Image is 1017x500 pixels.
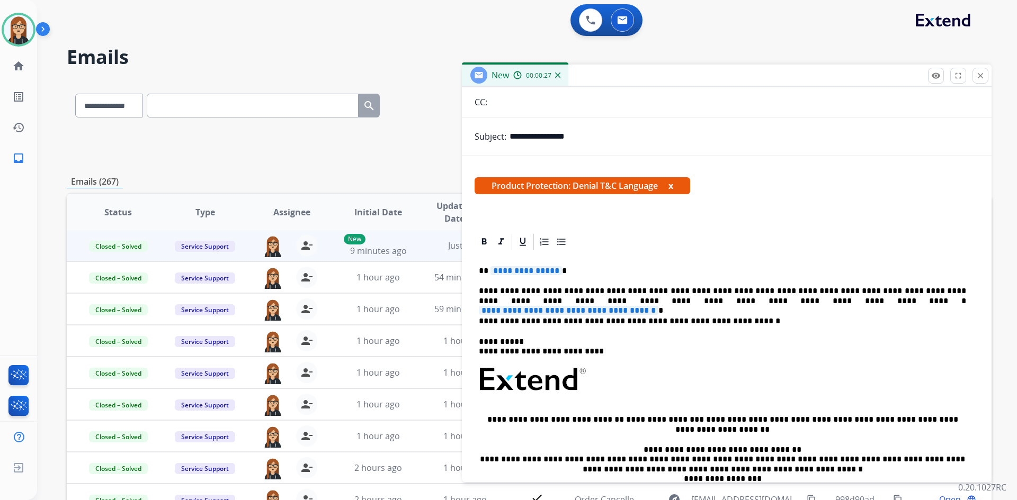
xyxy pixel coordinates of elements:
img: agent-avatar [262,425,283,448]
p: Emails (267) [67,175,123,188]
mat-icon: person_remove [300,239,313,252]
span: 1 hour ago [443,462,487,474]
mat-icon: person_remove [300,366,313,379]
mat-icon: inbox [12,152,25,165]
img: agent-avatar [262,330,283,352]
span: New [492,69,509,81]
img: agent-avatar [262,362,283,384]
div: Ordered List [537,234,552,250]
mat-icon: list_alt [12,90,25,103]
span: Closed – Solved [89,368,148,379]
span: Status [104,206,132,219]
mat-icon: close [976,71,985,80]
div: Underline [515,234,531,250]
span: Just now [448,240,482,251]
span: 54 minutes ago [434,271,496,283]
span: 9 minutes ago [350,245,407,257]
mat-icon: home [12,60,25,72]
img: agent-avatar [262,457,283,479]
img: avatar [4,15,33,44]
span: Service Support [175,399,235,411]
span: Closed – Solved [89,241,148,252]
img: agent-avatar [262,298,283,321]
mat-icon: history [12,121,25,134]
span: 1 hour ago [443,430,487,442]
img: agent-avatar [262,267,283,289]
mat-icon: person_remove [300,303,313,315]
span: Closed – Solved [89,399,148,411]
span: Closed – Solved [89,272,148,284]
span: Closed – Solved [89,336,148,347]
p: New [344,234,365,244]
mat-icon: person_remove [300,461,313,474]
mat-icon: person_remove [300,398,313,411]
mat-icon: person_remove [300,430,313,442]
span: Initial Date [354,206,402,219]
span: Service Support [175,241,235,252]
span: Service Support [175,368,235,379]
h2: Emails [67,47,992,68]
span: 1 hour ago [356,367,400,378]
mat-icon: person_remove [300,334,313,347]
span: Service Support [175,336,235,347]
span: Closed – Solved [89,304,148,315]
span: Closed – Solved [89,463,148,474]
div: Bold [476,234,492,250]
span: Service Support [175,463,235,474]
span: 1 hour ago [356,335,400,347]
span: Type [195,206,215,219]
div: Bullet List [554,234,569,250]
p: CC: [475,96,487,108]
span: Closed – Solved [89,431,148,442]
span: 1 hour ago [356,303,400,315]
span: 1 hour ago [443,367,487,378]
span: 2 hours ago [354,462,402,474]
mat-icon: search [363,99,376,112]
span: Assignee [273,206,310,219]
span: Service Support [175,304,235,315]
span: Service Support [175,272,235,284]
img: agent-avatar [262,235,283,257]
span: 1 hour ago [356,430,400,442]
img: agent-avatar [262,394,283,416]
button: x [668,179,673,192]
span: 1 hour ago [443,398,487,410]
span: 59 minutes ago [434,303,496,315]
p: 0.20.1027RC [958,481,1006,494]
mat-icon: person_remove [300,271,313,284]
span: Service Support [175,431,235,442]
span: Product Protection: Denial T&C Language [475,177,690,194]
div: Italic [493,234,509,250]
mat-icon: remove_red_eye [931,71,941,80]
span: Updated Date [431,199,479,225]
mat-icon: fullscreen [953,71,963,80]
span: 1 hour ago [443,335,487,347]
span: 00:00:27 [526,71,551,80]
span: 1 hour ago [356,271,400,283]
span: 1 hour ago [356,398,400,410]
p: Subject: [475,130,506,143]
